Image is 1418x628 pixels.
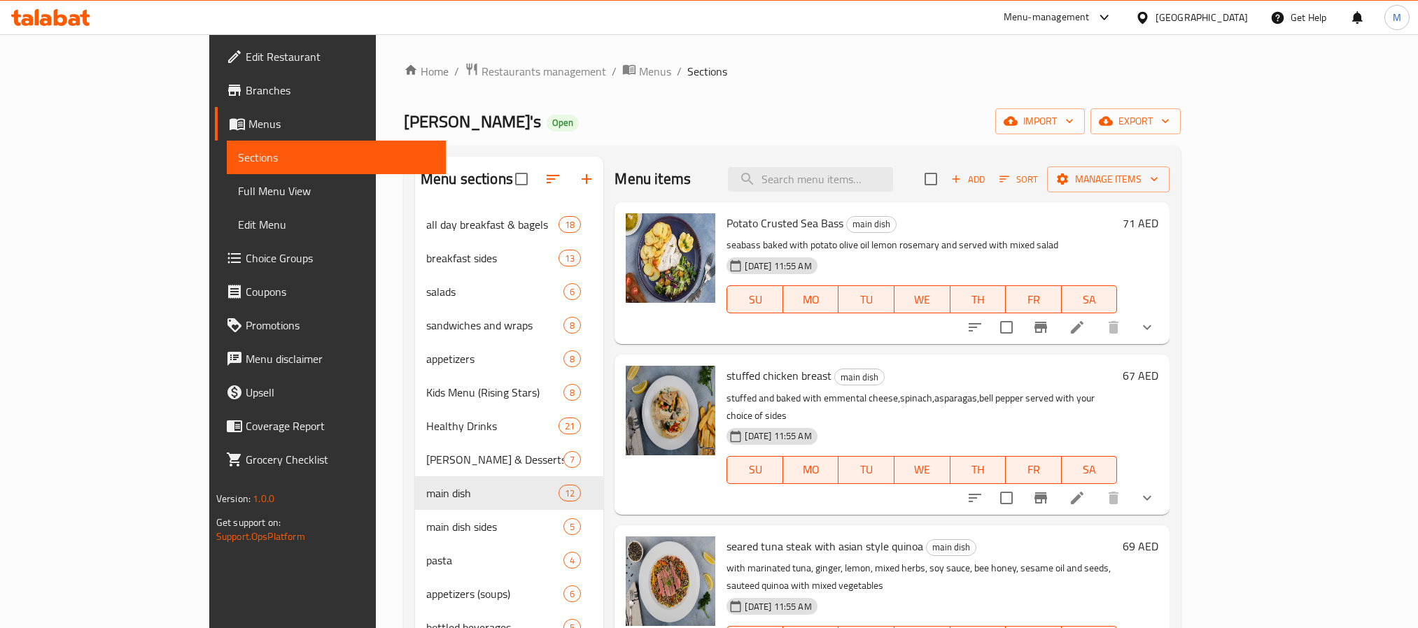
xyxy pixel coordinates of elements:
[1058,171,1158,188] span: Manage items
[404,62,1181,80] nav: breadcrumb
[215,342,446,376] a: Menu disclaimer
[990,169,1047,190] span: Sort items
[1011,290,1056,310] span: FR
[547,115,579,131] div: Open
[726,213,843,234] span: Potato Crusted Sea Bass
[1123,536,1158,556] h6: 69 AED
[570,162,603,196] button: Add section
[726,236,1117,254] p: seabass baked with potato olive oil lemon rosemary and served with mixed salad
[415,376,604,409] div: Kids Menu (Rising Stars)8
[834,369,885,385] div: main dish
[733,290,777,310] span: SU
[726,365,831,386] span: stuffed chicken breast
[900,290,945,310] span: WE
[900,459,945,480] span: WE
[215,107,446,141] a: Menus
[426,283,563,300] span: salads
[559,487,580,500] span: 12
[216,527,305,545] a: Support.OpsPlatform
[835,369,884,385] span: main dish
[626,366,715,455] img: stuffed chicken breast
[415,208,604,241] div: all day breakfast & bagels18
[215,376,446,409] a: Upsell
[415,342,604,376] div: appetizers8
[426,485,559,501] div: main dish
[426,451,563,468] span: [PERSON_NAME] & Desserts
[844,459,889,480] span: TU
[926,539,976,556] div: main dish
[563,518,581,535] div: items
[421,169,513,190] h2: Menu sections
[246,418,435,434] span: Coverage Report
[426,384,563,401] span: Kids Menu (Rising Stars)
[1156,10,1248,25] div: [GEOGRAPHIC_DATA]
[415,308,604,342] div: sandwiches and wraps8
[950,285,1006,313] button: TH
[844,290,889,310] span: TU
[465,62,606,80] a: Restaurants management
[1069,490,1086,506] a: Edit menu item
[995,108,1085,134] button: import
[426,250,559,266] span: breakfast sides
[507,164,536,194] span: Select all sections
[426,518,563,535] div: main dish sides
[1006,285,1062,313] button: FR
[615,169,691,190] h2: Menu items
[564,587,580,601] span: 6
[1024,481,1058,515] button: Branch-specific-item
[253,490,274,508] span: 1.0.0
[564,285,580,299] span: 6
[1139,319,1156,336] svg: Show Choices
[1067,459,1112,480] span: SA
[847,216,896,232] span: main dish
[639,63,671,80] span: Menus
[726,390,1117,424] p: stuffed and baked with emmental cheese,spinach,asparagas,bell pepper served with your choice of s...
[1006,456,1062,484] button: FR
[838,285,894,313] button: TU
[215,443,446,476] a: Grocery Checklist
[1067,290,1112,310] span: SA
[677,63,682,80] li: /
[426,317,563,334] div: sandwiches and wraps
[227,208,446,241] a: Edit Menu
[894,456,950,484] button: WE
[846,216,897,233] div: main dish
[1123,366,1158,385] h6: 67 AED
[956,459,1001,480] span: TH
[216,490,251,508] span: Version:
[227,174,446,208] a: Full Menu View
[215,241,446,275] a: Choice Groups
[1004,9,1090,26] div: Menu-management
[426,552,563,569] span: pasta
[927,539,976,555] span: main dish
[783,285,839,313] button: MO
[958,481,992,515] button: sort-choices
[238,183,435,199] span: Full Menu View
[1097,481,1130,515] button: delete
[1139,490,1156,506] svg: Show Choices
[563,585,581,602] div: items
[246,250,435,266] span: Choice Groups
[1090,108,1181,134] button: export
[246,317,435,334] span: Promotions
[216,513,281,531] span: Get support on:
[992,483,1021,513] span: Select to update
[1130,481,1164,515] button: show more
[726,536,923,557] span: seared tuna steak with asian style quinoa
[1011,459,1056,480] span: FR
[547,117,579,129] span: Open
[426,585,563,602] span: appetizers (soups)
[789,290,834,310] span: MO
[996,169,1041,190] button: Sort
[564,386,580,399] span: 8
[415,241,604,275] div: breakfast sides13
[215,275,446,308] a: Coupons
[1130,311,1164,344] button: show more
[564,520,580,534] span: 5
[894,285,950,313] button: WE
